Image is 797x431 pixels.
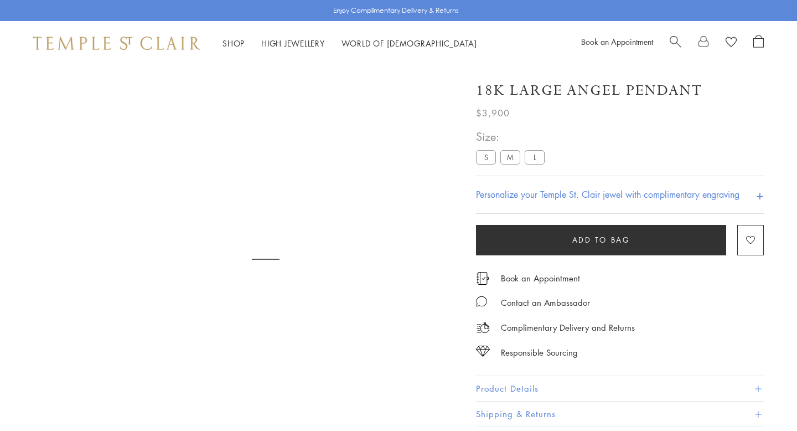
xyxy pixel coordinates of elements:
[476,150,496,164] label: S
[476,106,510,120] span: $3,900
[756,184,764,205] h4: +
[476,81,702,100] h1: 18K Large Angel Pendant
[222,37,477,50] nav: Main navigation
[476,402,764,427] button: Shipping & Returns
[726,35,737,52] a: View Wishlist
[33,37,200,50] img: Temple St. Clair
[670,35,681,52] a: Search
[476,188,739,201] h4: Personalize your Temple St. Clair jewel with complimentary engraving
[476,376,764,401] button: Product Details
[753,35,764,52] a: Open Shopping Bag
[525,150,545,164] label: L
[501,346,578,360] div: Responsible Sourcing
[501,296,590,310] div: Contact an Ambassador
[476,296,487,307] img: MessageIcon-01_2.svg
[501,272,580,284] a: Book an Appointment
[572,234,630,246] span: Add to bag
[476,272,489,285] img: icon_appointment.svg
[341,38,477,49] a: World of [DEMOGRAPHIC_DATA]World of [DEMOGRAPHIC_DATA]
[476,127,549,146] span: Size:
[581,36,653,47] a: Book an Appointment
[500,150,520,164] label: M
[476,225,726,255] button: Add to bag
[333,5,459,16] p: Enjoy Complimentary Delivery & Returns
[222,38,245,49] a: ShopShop
[261,38,325,49] a: High JewelleryHigh Jewellery
[476,346,490,357] img: icon_sourcing.svg
[501,321,635,335] p: Complimentary Delivery and Returns
[476,321,490,335] img: icon_delivery.svg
